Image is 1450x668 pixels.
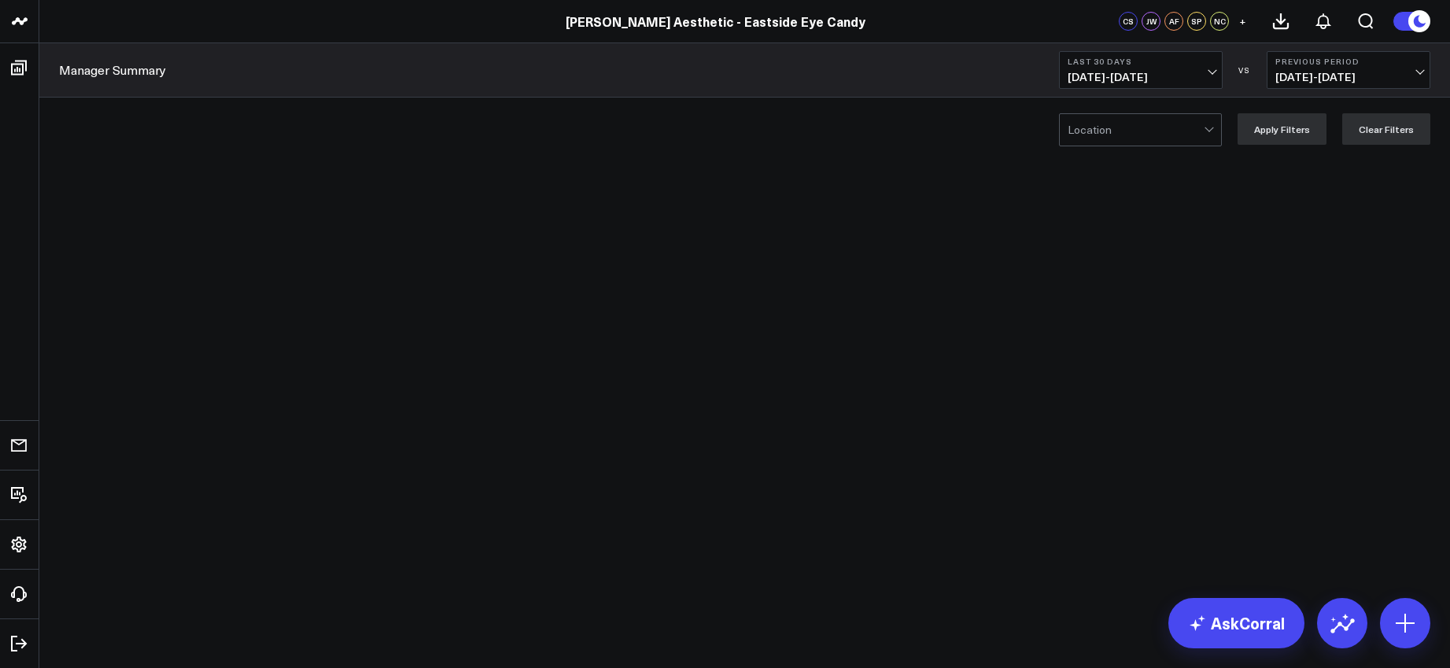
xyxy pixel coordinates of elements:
[1059,51,1223,89] button: Last 30 Days[DATE]-[DATE]
[1275,71,1422,83] span: [DATE] - [DATE]
[1187,12,1206,31] div: SP
[1068,57,1214,66] b: Last 30 Days
[566,13,865,30] a: [PERSON_NAME] Aesthetic - Eastside Eye Candy
[59,61,166,79] a: Manager Summary
[1168,598,1304,648] a: AskCorral
[1210,12,1229,31] div: NC
[1275,57,1422,66] b: Previous Period
[1142,12,1160,31] div: JW
[1342,113,1430,145] button: Clear Filters
[1239,16,1246,27] span: +
[1068,71,1214,83] span: [DATE] - [DATE]
[1119,12,1138,31] div: CS
[1238,113,1326,145] button: Apply Filters
[1233,12,1252,31] button: +
[1267,51,1430,89] button: Previous Period[DATE]-[DATE]
[1230,65,1259,75] div: VS
[1164,12,1183,31] div: AF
